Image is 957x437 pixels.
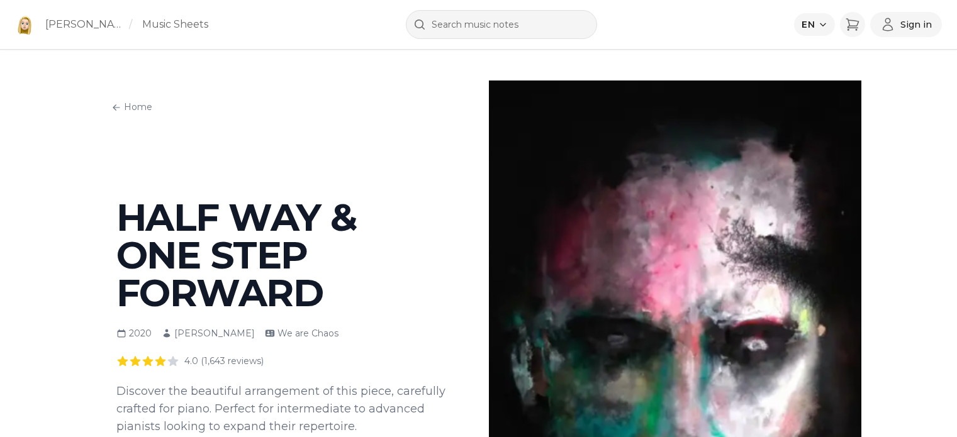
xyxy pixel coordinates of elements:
[802,18,815,31] span: EN
[116,327,152,340] div: 2020
[108,97,156,117] a: Home
[840,12,865,37] button: Cart
[116,194,357,316] span: HALF WAY & ONE STEP FORWARD
[45,17,124,32] a: [PERSON_NAME]
[900,18,932,31] span: Sign in
[794,13,835,36] button: Select language
[116,382,449,435] p: Discover the beautiful arrangement of this piece, carefully crafted for piano. Perfect for interm...
[406,10,597,39] input: Search music notes
[142,17,208,32] a: Music Sheets
[96,80,469,128] nav: Global
[129,17,132,32] span: /
[870,12,942,37] button: Sign in
[265,327,339,340] div: We are Chaos
[15,14,35,35] img: Kate Maystrova
[184,355,264,367] p: 4.0 (1,643 reviews)
[162,327,255,340] div: [PERSON_NAME]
